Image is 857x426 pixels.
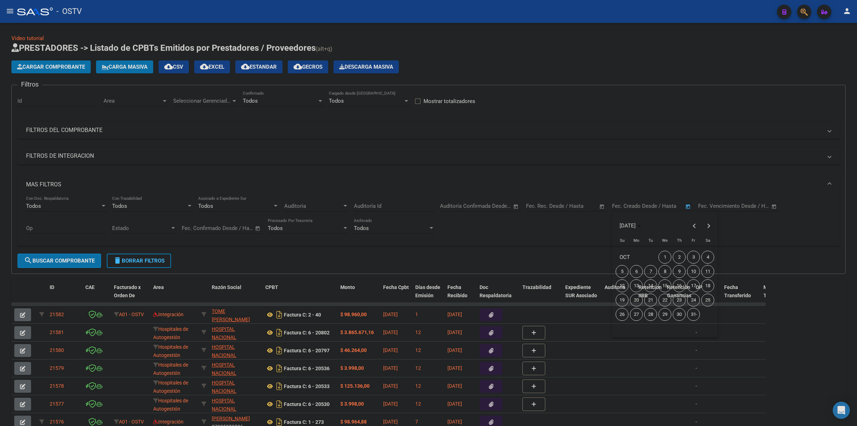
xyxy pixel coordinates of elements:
[687,265,700,278] span: 10
[833,402,850,419] div: Open Intercom Messenger
[672,293,686,307] button: October 23, 2025
[643,307,658,322] button: October 28, 2025
[615,307,629,322] button: October 26, 2025
[673,294,686,307] span: 23
[615,264,629,279] button: October 5, 2025
[658,279,671,292] span: 15
[644,265,657,278] span: 7
[615,279,629,293] button: October 12, 2025
[616,308,628,321] span: 26
[687,219,702,233] button: Previous month
[617,219,644,232] button: Choose month and year
[615,293,629,307] button: October 19, 2025
[687,279,700,292] span: 17
[658,308,671,321] span: 29
[629,307,643,322] button: October 27, 2025
[658,294,671,307] span: 22
[672,279,686,293] button: October 16, 2025
[644,279,657,292] span: 14
[620,238,625,243] span: Su
[686,279,701,293] button: October 17, 2025
[643,279,658,293] button: October 14, 2025
[673,251,686,264] span: 2
[658,279,672,293] button: October 15, 2025
[630,294,643,307] span: 20
[648,238,653,243] span: Tu
[658,307,672,322] button: October 29, 2025
[701,279,715,293] button: October 18, 2025
[620,222,636,229] span: [DATE]
[644,294,657,307] span: 21
[672,250,686,264] button: October 2, 2025
[629,293,643,307] button: October 20, 2025
[643,264,658,279] button: October 7, 2025
[701,265,714,278] span: 11
[615,250,658,264] td: OCT
[629,279,643,293] button: October 13, 2025
[687,251,700,264] span: 3
[658,265,671,278] span: 8
[701,279,714,292] span: 18
[687,294,700,307] span: 24
[701,294,714,307] span: 25
[658,251,671,264] span: 1
[658,293,672,307] button: October 22, 2025
[616,279,628,292] span: 12
[616,265,628,278] span: 5
[672,264,686,279] button: October 9, 2025
[630,265,643,278] span: 6
[616,294,628,307] span: 19
[701,293,715,307] button: October 25, 2025
[633,238,639,243] span: Mo
[658,264,672,279] button: October 8, 2025
[644,308,657,321] span: 28
[677,238,682,243] span: Th
[687,308,700,321] span: 31
[686,293,701,307] button: October 24, 2025
[643,293,658,307] button: October 21, 2025
[629,264,643,279] button: October 6, 2025
[701,251,714,264] span: 4
[702,219,716,233] button: Next month
[630,279,643,292] span: 13
[662,238,668,243] span: We
[673,308,686,321] span: 30
[686,250,701,264] button: October 3, 2025
[692,238,695,243] span: Fr
[686,307,701,322] button: October 31, 2025
[701,250,715,264] button: October 4, 2025
[706,238,710,243] span: Sa
[658,250,672,264] button: October 1, 2025
[673,279,686,292] span: 16
[673,265,686,278] span: 9
[686,264,701,279] button: October 10, 2025
[630,308,643,321] span: 27
[672,307,686,322] button: October 30, 2025
[701,264,715,279] button: October 11, 2025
